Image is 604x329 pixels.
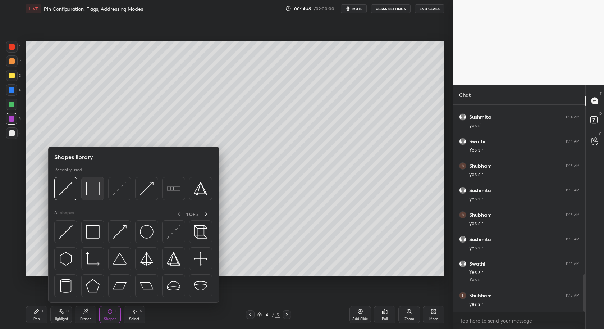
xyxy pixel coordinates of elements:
img: default.png [459,113,466,121]
div: 11:14 AM [566,115,580,119]
p: D [599,111,602,116]
div: Pen [33,317,40,321]
img: svg+xml;charset=utf-8,%3Csvg%20xmlns%3D%22http%3A%2F%2Fwww.w3.org%2F2000%2Fsvg%22%20width%3D%2236... [140,225,154,239]
p: 1 OF 2 [186,211,198,217]
div: 11:14 AM [566,139,580,144]
div: 11:15 AM [566,213,580,217]
img: svg+xml;charset=utf-8,%3Csvg%20xmlns%3D%22http%3A%2F%2Fwww.w3.org%2F2000%2Fsvg%22%20width%3D%2238... [194,279,207,293]
button: CLASS SETTINGS [371,4,411,13]
div: L [115,309,118,313]
p: Recently used [54,167,82,173]
p: G [599,131,602,136]
img: svg+xml;charset=utf-8,%3Csvg%20xmlns%3D%22http%3A%2F%2Fwww.w3.org%2F2000%2Fsvg%22%20width%3D%2234... [86,225,100,239]
div: Yes sir [469,276,580,283]
h6: Sushmita [469,236,491,243]
div: 11:15 AM [566,293,580,298]
img: svg+xml;charset=utf-8,%3Csvg%20xmlns%3D%22http%3A%2F%2Fwww.w3.org%2F2000%2Fsvg%22%20width%3D%2234... [86,279,100,293]
div: yes sir [469,220,580,227]
img: svg+xml;charset=utf-8,%3Csvg%20xmlns%3D%22http%3A%2F%2Fwww.w3.org%2F2000%2Fsvg%22%20width%3D%2235... [194,225,207,239]
img: default.png [459,187,466,194]
p: All shapes [54,210,74,219]
div: 1 [6,41,20,53]
img: svg+xml;charset=utf-8,%3Csvg%20xmlns%3D%22http%3A%2F%2Fwww.w3.org%2F2000%2Fsvg%22%20width%3D%2234... [194,182,207,195]
div: 11:15 AM [566,164,580,168]
h4: Pin Configuration, Flags, Addressing Modes [44,5,143,12]
img: svg+xml;charset=utf-8,%3Csvg%20xmlns%3D%22http%3A%2F%2Fwww.w3.org%2F2000%2Fsvg%22%20width%3D%2233... [86,252,100,266]
div: 4 [6,84,21,96]
div: yes sir [469,244,580,252]
img: default.png [459,138,466,145]
p: Chat [453,85,476,104]
h6: Sushmita [469,187,491,194]
img: svg+xml;charset=utf-8,%3Csvg%20xmlns%3D%22http%3A%2F%2Fwww.w3.org%2F2000%2Fsvg%22%20width%3D%2230... [59,182,73,195]
div: 4 [263,312,270,317]
button: End Class [415,4,444,13]
img: b87ca6df5eb84204bf38bdf6c15b0ff1.73780491_3 [459,211,466,218]
img: svg+xml;charset=utf-8,%3Csvg%20xmlns%3D%22http%3A%2F%2Fwww.w3.org%2F2000%2Fsvg%22%20width%3D%2238... [167,279,180,293]
img: b87ca6df5eb84204bf38bdf6c15b0ff1.73780491_3 [459,292,466,299]
img: svg+xml;charset=utf-8,%3Csvg%20xmlns%3D%22http%3A%2F%2Fwww.w3.org%2F2000%2Fsvg%22%20width%3D%2234... [167,252,180,266]
img: svg+xml;charset=utf-8,%3Csvg%20xmlns%3D%22http%3A%2F%2Fwww.w3.org%2F2000%2Fsvg%22%20width%3D%2230... [113,182,127,195]
img: svg+xml;charset=utf-8,%3Csvg%20xmlns%3D%22http%3A%2F%2Fwww.w3.org%2F2000%2Fsvg%22%20width%3D%2228... [59,279,73,293]
div: Eraser [80,317,91,321]
img: default.png [459,236,466,243]
div: yes sir [469,122,580,129]
div: 11:15 AM [566,188,580,193]
div: Yes sir [469,147,580,154]
h6: Swathi [469,261,485,267]
img: svg+xml;charset=utf-8,%3Csvg%20xmlns%3D%22http%3A%2F%2Fwww.w3.org%2F2000%2Fsvg%22%20width%3D%2230... [59,252,73,266]
img: svg+xml;charset=utf-8,%3Csvg%20xmlns%3D%22http%3A%2F%2Fwww.w3.org%2F2000%2Fsvg%22%20width%3D%2250... [167,182,180,195]
span: mute [352,6,362,11]
div: Shapes [104,317,116,321]
img: svg+xml;charset=utf-8,%3Csvg%20xmlns%3D%22http%3A%2F%2Fwww.w3.org%2F2000%2Fsvg%22%20width%3D%2230... [59,225,73,239]
h6: Shubham [469,212,492,218]
img: svg+xml;charset=utf-8,%3Csvg%20xmlns%3D%22http%3A%2F%2Fwww.w3.org%2F2000%2Fsvg%22%20width%3D%2234... [86,182,100,195]
div: P [42,309,44,313]
div: 7 [6,127,21,139]
h6: Shubham [469,292,492,299]
div: Add Slide [352,317,368,321]
div: 3 [6,70,21,81]
img: svg+xml;charset=utf-8,%3Csvg%20xmlns%3D%22http%3A%2F%2Fwww.w3.org%2F2000%2Fsvg%22%20width%3D%2238... [113,252,127,266]
img: svg+xml;charset=utf-8,%3Csvg%20xmlns%3D%22http%3A%2F%2Fwww.w3.org%2F2000%2Fsvg%22%20width%3D%2234... [140,252,154,266]
div: yes sir [469,301,580,308]
p: T [600,91,602,96]
div: 5 [6,99,21,110]
div: 5 [275,311,280,318]
div: yes sir [469,195,580,203]
div: S [140,309,142,313]
div: Yes sir [469,269,580,276]
div: 6 [6,113,21,125]
button: mute [341,4,367,13]
h6: Shubham [469,163,492,169]
div: Zoom [404,317,414,321]
h5: Shapes library [54,153,93,161]
div: yes sir [469,171,580,178]
img: b87ca6df5eb84204bf38bdf6c15b0ff1.73780491_3 [459,162,466,170]
div: H [66,309,69,313]
img: svg+xml;charset=utf-8,%3Csvg%20xmlns%3D%22http%3A%2F%2Fwww.w3.org%2F2000%2Fsvg%22%20width%3D%2230... [167,225,180,239]
div: grid [453,105,585,312]
div: / [272,312,274,317]
div: 2 [6,55,21,67]
img: svg+xml;charset=utf-8,%3Csvg%20xmlns%3D%22http%3A%2F%2Fwww.w3.org%2F2000%2Fsvg%22%20width%3D%2240... [194,252,207,266]
h6: Sushmita [469,114,491,120]
div: 11:15 AM [566,237,580,242]
img: svg+xml;charset=utf-8,%3Csvg%20xmlns%3D%22http%3A%2F%2Fwww.w3.org%2F2000%2Fsvg%22%20width%3D%2244... [140,279,154,293]
div: More [429,317,438,321]
img: svg+xml;charset=utf-8,%3Csvg%20xmlns%3D%22http%3A%2F%2Fwww.w3.org%2F2000%2Fsvg%22%20width%3D%2230... [140,182,154,195]
h6: Swathi [469,138,485,145]
div: Poll [382,317,388,321]
img: default.png [459,260,466,267]
img: svg+xml;charset=utf-8,%3Csvg%20xmlns%3D%22http%3A%2F%2Fwww.w3.org%2F2000%2Fsvg%22%20width%3D%2244... [113,279,127,293]
div: LIVE [26,4,41,13]
div: Select [129,317,139,321]
div: Highlight [54,317,68,321]
img: svg+xml;charset=utf-8,%3Csvg%20xmlns%3D%22http%3A%2F%2Fwww.w3.org%2F2000%2Fsvg%22%20width%3D%2230... [113,225,127,239]
div: 11:15 AM [566,262,580,266]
